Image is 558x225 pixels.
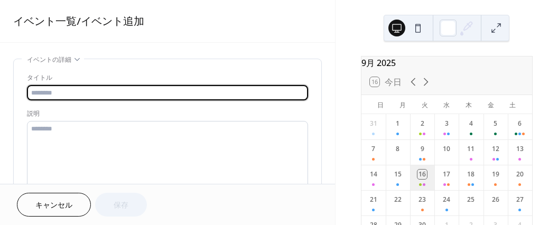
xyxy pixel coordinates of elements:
div: 15 [393,170,403,179]
div: 1 [393,119,403,128]
div: 19 [491,170,500,179]
div: 24 [442,195,451,204]
div: 14 [369,170,378,179]
a: イベント一覧 [13,12,77,32]
div: 21 [369,195,378,204]
div: 13 [515,144,525,154]
div: 11 [466,144,476,154]
div: 金 [480,95,502,114]
div: 25 [466,195,476,204]
div: 12 [491,144,500,154]
div: 説明 [27,108,306,119]
div: 10 [442,144,451,154]
button: キャンセル [17,193,91,217]
div: 17 [442,170,451,179]
div: 水 [435,95,458,114]
div: 火 [414,95,436,114]
div: 木 [458,95,480,114]
div: 27 [515,195,525,204]
div: タイトル [27,72,306,83]
div: 9月 2025 [361,57,532,69]
span: キャンセル [35,200,72,211]
div: 23 [417,195,427,204]
div: 3 [442,119,451,128]
div: 5 [491,119,500,128]
div: 22 [393,195,403,204]
div: 7 [369,144,378,154]
div: 31 [369,119,378,128]
div: 26 [491,195,500,204]
span: イベントの詳細 [27,54,71,65]
div: 月 [392,95,414,114]
div: 土 [501,95,524,114]
div: 18 [466,170,476,179]
div: 日 [370,95,392,114]
div: 8 [393,144,403,154]
div: 2 [417,119,427,128]
div: 6 [515,119,525,128]
div: 20 [515,170,525,179]
div: 9 [417,144,427,154]
span: / イベント追加 [77,12,144,32]
div: 4 [466,119,476,128]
